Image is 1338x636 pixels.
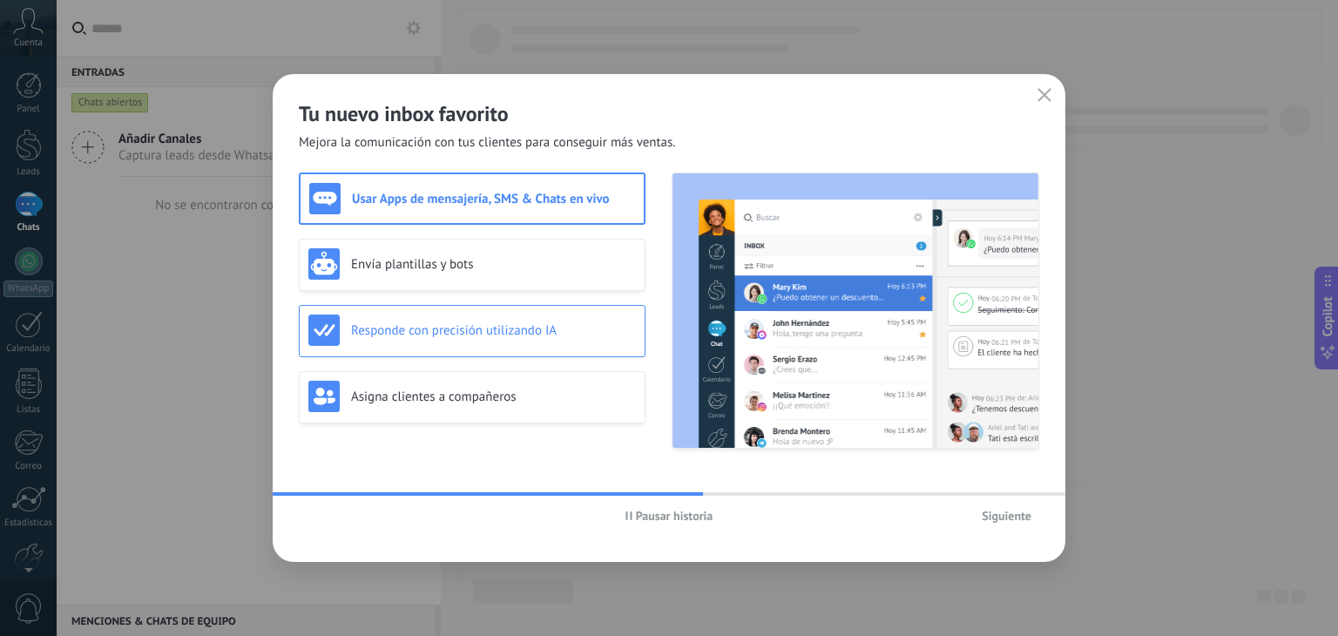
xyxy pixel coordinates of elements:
h3: Asigna clientes a compañeros [351,389,636,405]
h3: Responde con precisión utilizando IA [351,322,636,339]
span: Siguiente [982,510,1031,522]
h2: Tu nuevo inbox favorito [299,100,1039,127]
button: Pausar historia [618,503,721,529]
h3: Envía plantillas y bots [351,256,636,273]
span: Mejora la comunicación con tus clientes para conseguir más ventas. [299,134,676,152]
h3: Usar Apps de mensajería, SMS & Chats en vivo [352,191,635,207]
button: Siguiente [974,503,1039,529]
span: Pausar historia [636,510,713,522]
